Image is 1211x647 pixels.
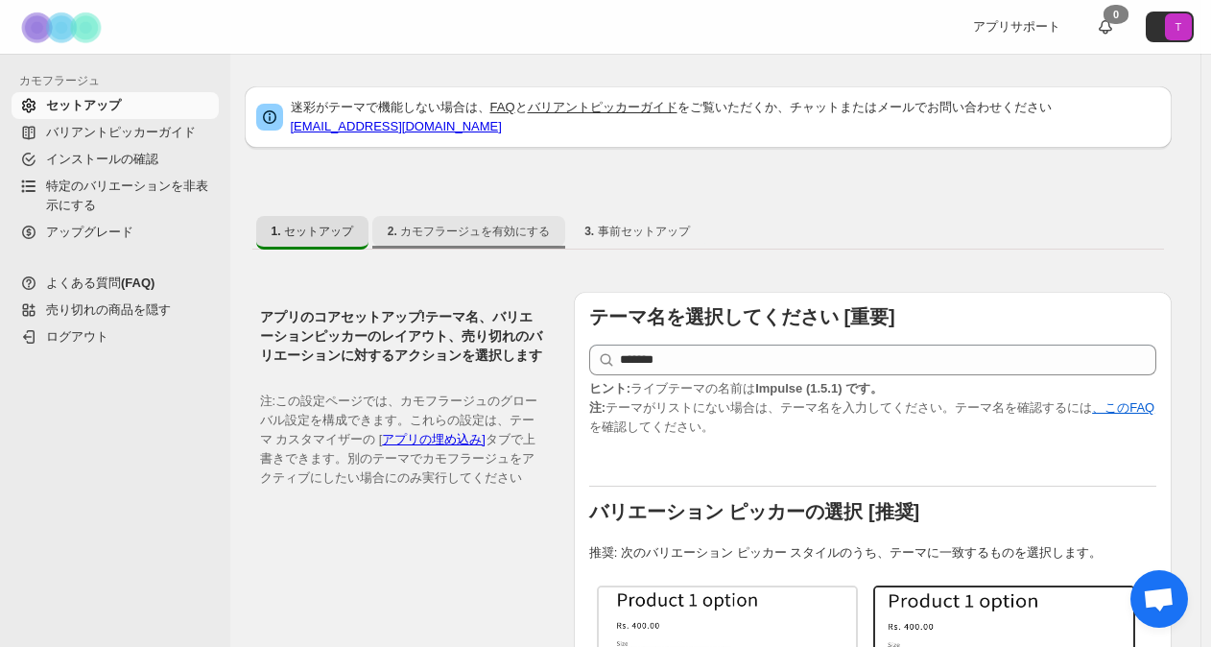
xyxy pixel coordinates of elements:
[12,323,219,350] a: ログアウト
[1092,400,1154,415] a: 、このFAQ
[755,381,883,395] strong: Impulse (1.5.1) です。
[589,306,895,327] b: テーマ名を選択してください [重要]
[12,146,219,173] a: インストールの確認
[46,152,158,166] span: インストールの確認
[46,302,171,317] span: 売り切れの商品を隠す
[12,270,219,297] a: よくある質問(FAQ)
[12,92,219,119] a: セットアップ
[490,100,515,114] a: FAQ
[46,225,133,239] span: アップグレード
[1104,5,1128,24] div: 0
[12,219,219,246] a: アップグレード
[382,432,486,446] a: アプリの埋め込み]
[1096,17,1115,36] a: 0
[46,276,154,290] span: よくある質問(FAQ)
[528,100,677,114] a: バリアントピッカーガイド
[589,381,883,395] span: ライブテーマの名前は
[12,173,219,219] a: 特定のバリエーションを非表示にする
[1165,13,1192,40] span: イニシャルTのアバター
[589,381,630,395] strong: ヒント:
[272,224,353,239] span: 1. セットアップ
[589,400,605,415] strong: 注:
[584,224,689,239] span: 3. 事前セットアップ
[589,543,1156,563] p: 推奨: 次のバリエーション ピッカー スタイルのうち、テーマに一致するものを選択します。
[46,125,196,139] span: バリアントピッカーガイド
[46,329,108,344] span: ログアウト
[1130,570,1188,628] div: チャットを開く
[12,297,219,323] a: 売り切れの商品を隠す
[388,224,550,239] span: 2. カモフラージュを有効にする
[589,379,1156,437] p: テーマがリストにない場合は、テーマ名を入力してください。テーマ名を確認するには を確認してください。
[260,394,538,485] font: 注:この設定ページでは、カモフラージュのグローバル設定を構成できます。これらの設定は、テーマ カスタマイザーの [ タブで上書きできます。別のテーマでカモフラージュをアクティブにしたい場合にのみ...
[973,19,1060,34] span: アプリサポート
[46,179,208,212] span: 特定のバリエーションを非表示にする
[291,98,1160,136] p: 迷彩がテーマで機能しない場合は、 と をご覧いただくか、チャットまたはメールでお問い合わせください
[1175,21,1182,33] text: T
[1146,12,1194,42] button: イニシャルTのアバター
[12,119,219,146] a: バリアントピッカーガイド
[260,307,543,365] h2: アプリのコアセットアップ!テーマ名、バリエーションピッカーのレイアウト、売り切れのバリエーションに対するアクションを選択します
[589,501,919,522] b: バリエーション ピッカーの選択 [推奨]
[291,119,502,133] a: [EMAIL_ADDRESS][DOMAIN_NAME]
[46,98,121,112] span: セットアップ
[15,1,111,54] img: カモフラージュ
[19,73,221,88] span: カモフラージュ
